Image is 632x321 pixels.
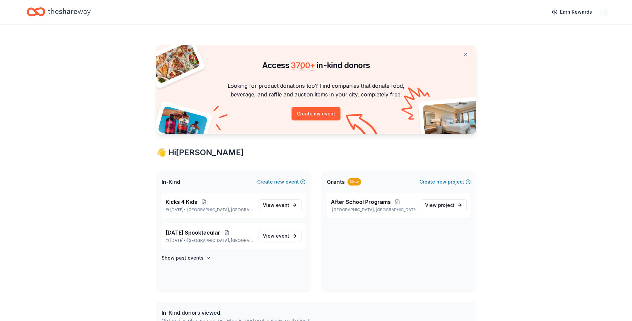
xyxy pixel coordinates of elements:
p: [DATE] • [166,207,253,213]
span: new [436,178,446,186]
span: Access in-kind donors [262,60,370,70]
div: In-Kind donors viewed [162,309,312,317]
p: [DATE] • [166,238,253,243]
span: [GEOGRAPHIC_DATA], [GEOGRAPHIC_DATA] [187,207,253,213]
button: Createnewevent [257,178,306,186]
div: New [347,178,361,186]
p: Looking for product donations too? Find companies that donate food, beverage, and raffle and auct... [164,81,468,99]
button: Createnewproject [419,178,471,186]
span: After School Programs [331,198,391,206]
span: event [276,202,289,208]
span: project [438,202,454,208]
span: [DATE] Spooktacular [166,229,220,237]
span: View [425,201,454,209]
img: Pizza [149,41,201,84]
span: new [274,178,284,186]
span: Grants [327,178,345,186]
span: 3700 + [291,60,315,70]
a: Earn Rewards [548,6,596,18]
span: [GEOGRAPHIC_DATA], [GEOGRAPHIC_DATA] [187,238,253,243]
span: View [263,201,289,209]
span: In-Kind [162,178,180,186]
a: Home [27,4,91,20]
p: [GEOGRAPHIC_DATA], [GEOGRAPHIC_DATA] [331,207,415,213]
button: Create my event [292,107,340,120]
h4: Show past events [162,254,204,262]
span: Kicks 4 Kids [166,198,197,206]
div: 👋 Hi [PERSON_NAME] [156,147,476,158]
span: View [263,232,289,240]
button: Show past events [162,254,211,262]
a: View event [259,199,302,211]
a: View project [421,199,467,211]
a: View event [259,230,302,242]
img: Curvy arrow [346,114,379,139]
span: event [276,233,289,239]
